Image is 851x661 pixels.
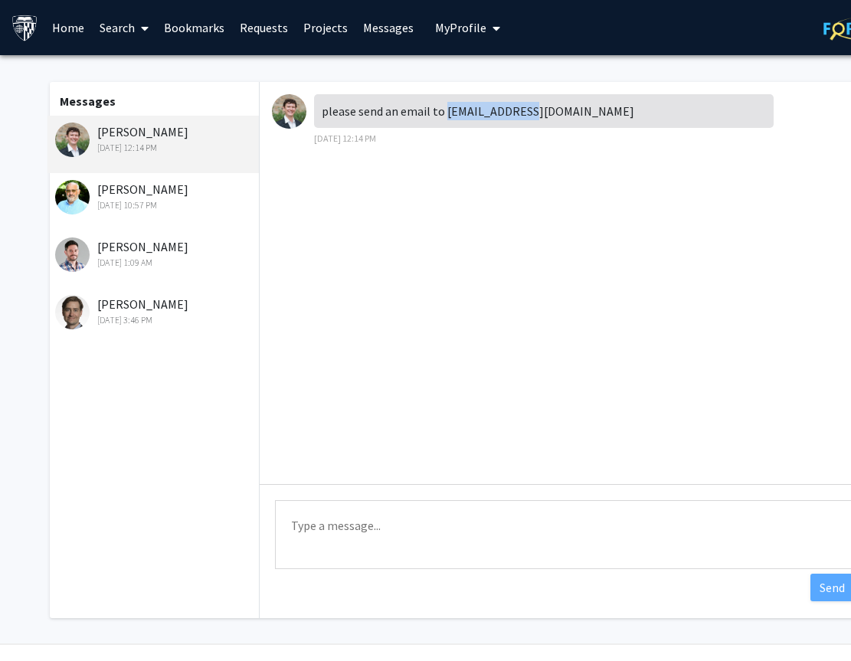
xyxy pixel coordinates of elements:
div: [PERSON_NAME] [55,237,255,270]
a: Search [92,1,156,54]
span: [DATE] 12:14 PM [314,133,376,144]
a: Requests [232,1,296,54]
div: [DATE] 12:14 PM [55,141,255,155]
div: [PERSON_NAME] [55,295,255,327]
div: [DATE] 10:57 PM [55,198,255,212]
img: Laureano Moro-Velazquez [55,237,90,272]
a: Bookmarks [156,1,232,54]
a: Projects [296,1,355,54]
span: My Profile [435,20,486,35]
a: Messages [355,1,421,54]
div: [DATE] 3:46 PM [55,313,255,327]
div: [PERSON_NAME] [55,123,255,155]
img: Kenton Murray [55,123,90,157]
a: Home [44,1,92,54]
b: Messages [60,93,116,109]
img: Kenton Murray [272,94,306,129]
div: [DATE] 1:09 AM [55,256,255,270]
img: Andreas Andreou [55,180,90,214]
img: Johns Hopkins University Logo [11,15,38,41]
iframe: Chat [11,592,65,650]
img: Ben Van Durme [55,295,90,329]
div: [PERSON_NAME] [55,180,255,212]
div: please send an email to [EMAIL_ADDRESS][DOMAIN_NAME] [314,94,774,128]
